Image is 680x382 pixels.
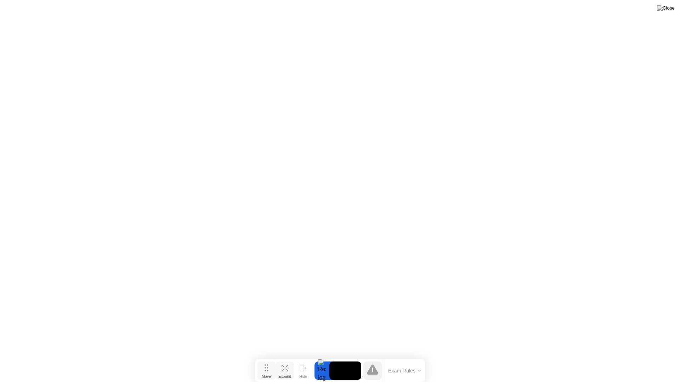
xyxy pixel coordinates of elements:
button: Hide [294,361,312,380]
div: Hide [299,374,307,378]
button: Move [257,361,276,380]
img: Close [657,5,675,11]
button: Exam Rules [386,367,424,374]
div: Expand [278,374,291,378]
button: Expand [276,361,294,380]
div: Move [262,374,271,378]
